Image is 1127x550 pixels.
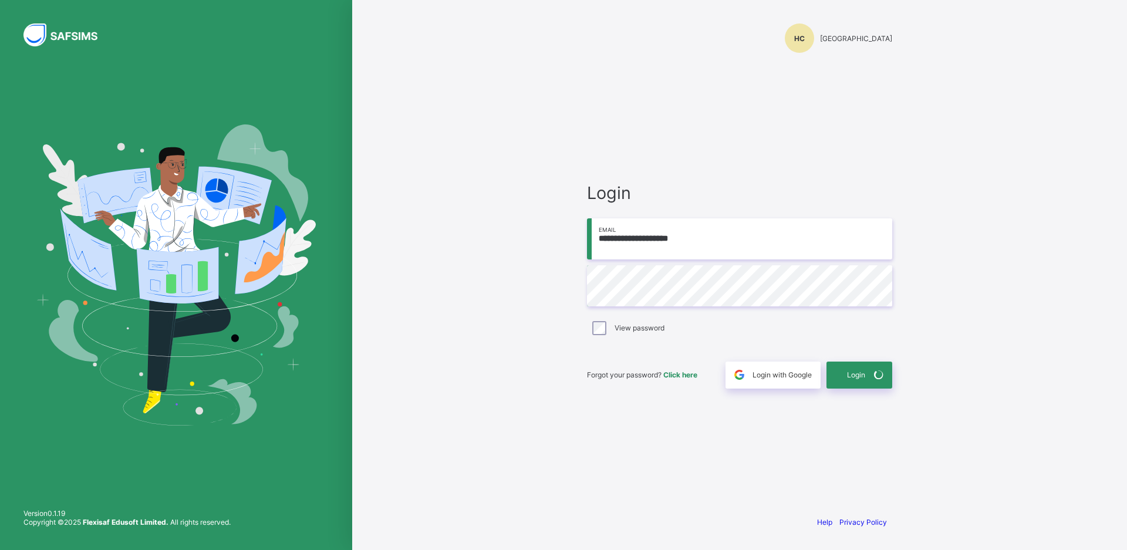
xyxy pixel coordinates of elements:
img: SAFSIMS Logo [23,23,112,46]
span: Login with Google [753,370,812,379]
span: Copyright © 2025 All rights reserved. [23,518,231,527]
strong: Flexisaf Edusoft Limited. [83,518,168,527]
span: Login [587,183,892,203]
img: google.396cfc9801f0270233282035f929180a.svg [733,368,746,382]
span: [GEOGRAPHIC_DATA] [820,34,892,43]
a: Click here [663,370,697,379]
img: Hero Image [36,124,316,425]
a: Privacy Policy [839,518,887,527]
span: Login [847,370,865,379]
span: Version 0.1.19 [23,509,231,518]
a: Help [817,518,832,527]
label: View password [615,323,664,332]
span: Forgot your password? [587,370,697,379]
span: HC [794,34,805,43]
